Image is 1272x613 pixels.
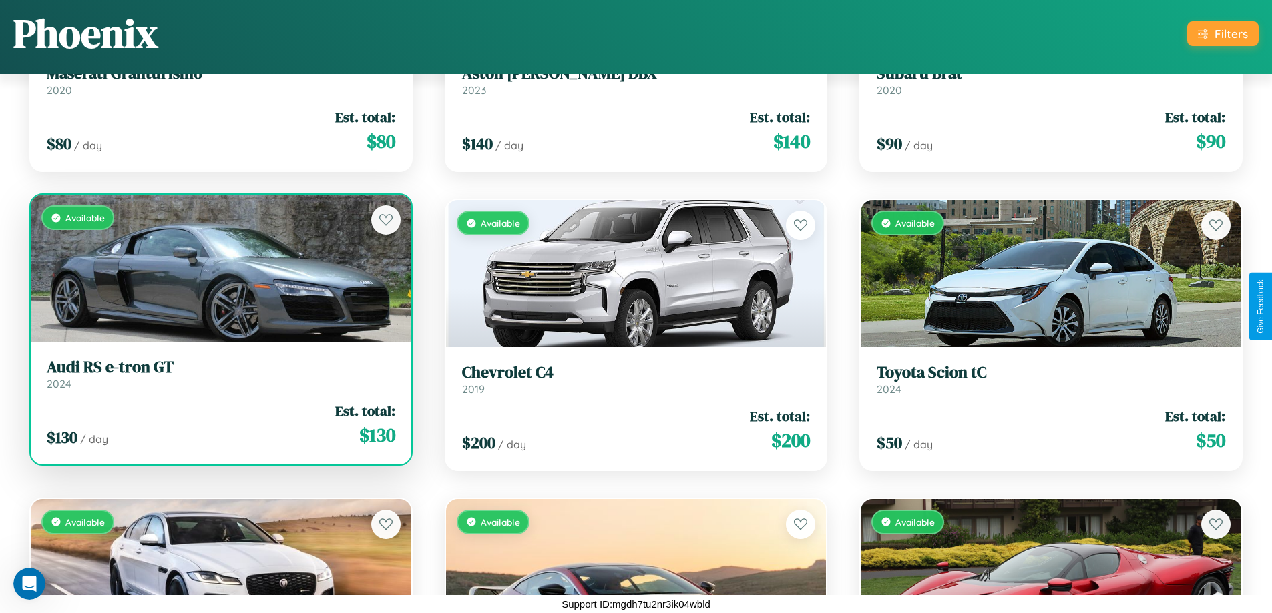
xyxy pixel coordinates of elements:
span: / day [905,438,933,451]
h1: Phoenix [13,6,158,61]
a: Chevrolet C42019 [462,363,811,396]
span: 2020 [47,83,72,97]
span: / day [905,139,933,152]
span: $ 80 [367,128,395,155]
span: Est. total: [750,406,810,426]
span: Available [895,516,935,528]
span: Est. total: [750,107,810,127]
span: Est. total: [1165,107,1225,127]
h3: Subaru Brat [877,64,1225,83]
span: Available [481,217,520,229]
span: 2019 [462,382,485,396]
span: Available [65,516,105,528]
span: Est. total: [1165,406,1225,426]
span: / day [80,432,108,446]
span: $ 90 [877,133,902,155]
div: Filters [1215,27,1248,41]
a: Subaru Brat2020 [877,64,1225,97]
span: $ 130 [359,422,395,448]
a: Maserati Granturismo2020 [47,64,395,97]
span: $ 90 [1196,128,1225,155]
span: Est. total: [335,107,395,127]
span: 2023 [462,83,486,97]
iframe: Intercom live chat [13,568,45,600]
h3: Toyota Scion tC [877,363,1225,382]
a: Toyota Scion tC2024 [877,363,1225,396]
span: $ 50 [877,432,902,454]
span: $ 130 [47,426,77,448]
span: $ 80 [47,133,71,155]
span: 2024 [877,382,901,396]
a: Aston [PERSON_NAME] DBX2023 [462,64,811,97]
span: / day [74,139,102,152]
a: Audi RS e-tron GT2024 [47,358,395,390]
h3: Chevrolet C4 [462,363,811,382]
div: Give Feedback [1256,279,1265,334]
span: 2024 [47,377,71,390]
span: / day [495,139,523,152]
span: 2020 [877,83,902,97]
span: Available [481,516,520,528]
h3: Audi RS e-tron GT [47,358,395,377]
span: $ 200 [462,432,495,454]
span: $ 140 [773,128,810,155]
span: $ 50 [1196,427,1225,454]
span: Available [65,212,105,223]
span: Est. total: [335,401,395,420]
span: / day [498,438,526,451]
h3: Maserati Granturismo [47,64,395,83]
p: Support ID: mgdh7tu2nr3ik04wbld [562,595,710,613]
button: Filters [1187,21,1259,46]
span: $ 200 [771,427,810,454]
span: $ 140 [462,133,493,155]
h3: Aston [PERSON_NAME] DBX [462,64,811,83]
span: Available [895,217,935,229]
